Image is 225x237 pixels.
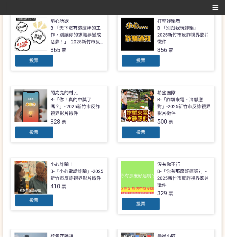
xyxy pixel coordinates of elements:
a: 希望團隊B-「詐騙來電、冷靜應對」-2025新竹市反詐視界影片徵件500票投票 [117,86,214,143]
div: 閃亮亮的村民 [51,89,78,96]
span: 投票 [30,58,39,63]
div: B-「你！真的中獎了嗎？」- 2025新竹市反詐視界影片徵件 [51,96,104,117]
span: 票 [168,191,173,196]
a: 打擊詐騙者B-「別跟我玩詐騙」- 2025新竹市反詐視界影片徵件856票投票 [117,14,214,71]
div: B-「別跟我玩詐騙」- 2025新竹市反詐視界影片徵件 [157,25,211,45]
a: 沒有你不行B-「你有那麼好運嗎?」- 2025新竹市反詐視界影片徵件329票投票 [117,157,214,214]
span: 票 [62,184,66,189]
div: 希望團隊 [157,89,176,96]
span: 329 [157,190,167,197]
div: 沒有你不行 [157,161,180,168]
span: 500 [157,118,167,125]
span: 投票 [136,130,145,135]
div: B-「你有那麼好運嗎?」- 2025新竹市反詐視界影片徵件 [157,168,211,189]
div: 小心詐騙！ [51,161,74,168]
span: 856 [157,46,167,53]
div: B-「天下沒有這麼棒的工作，別讓你的求職夢變成惡夢！」- 2025新竹市反詐視界影片徵件 [51,25,104,45]
span: 投票 [30,130,39,135]
span: 投票 [30,198,39,203]
div: B-「詐騙來電、冷靜應對」-2025新竹市反詐視界影片徵件 [157,96,211,117]
div: 打擊詐騙者 [157,18,180,25]
div: 隨心所欲 [51,18,69,25]
div: B-「小心電話詐騙」-2025新竹市反詐視界影片徵件 [51,168,104,182]
span: 票 [62,119,66,125]
a: 隨心所欲B-「天下沒有這麼棒的工作，別讓你的求職夢變成惡夢！」- 2025新竹市反詐視界影片徵件865票投票 [11,14,108,71]
span: 票 [62,48,66,53]
a: 閃亮亮的村民B-「你！真的中獎了嗎？」- 2025新竹市反詐視界影片徵件828票投票 [11,86,108,143]
a: 小心詐騙！B-「小心電話詐騙」-2025新竹市反詐視界影片徵件410票投票 [11,157,108,211]
span: 票 [168,48,173,53]
span: 投票 [136,201,145,206]
span: 410 [51,183,61,190]
span: 828 [51,118,61,125]
span: 投票 [136,58,145,63]
span: 票 [168,119,173,125]
span: 865 [51,46,61,53]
